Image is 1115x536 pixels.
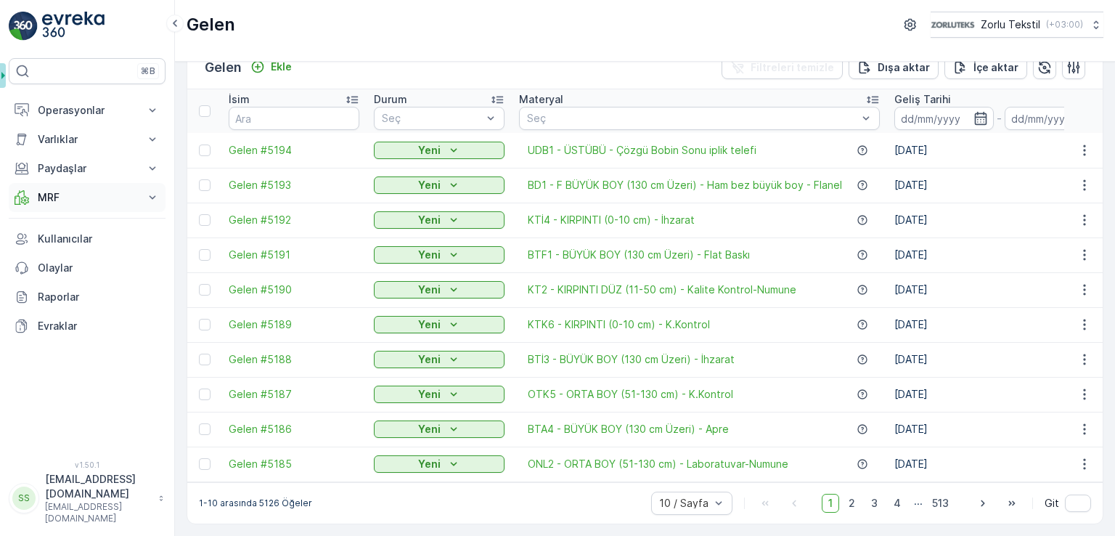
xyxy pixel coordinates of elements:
[878,60,930,75] p: Dışa aktar
[12,487,36,510] div: SS
[822,494,839,513] span: 1
[887,307,1111,342] td: [DATE]
[229,92,250,107] p: İsim
[229,213,359,227] a: Gelen #5192
[38,232,160,246] p: Kullanıcılar
[199,249,211,261] div: Toggle Row Selected
[374,316,505,333] button: Yeni
[229,107,359,130] input: Ara
[722,56,843,79] button: Filtreleri temizle
[887,272,1111,307] td: [DATE]
[271,60,292,74] p: Ekle
[1046,19,1083,31] p: ( +03:00 )
[229,387,359,402] a: Gelen #5187
[418,317,441,332] p: Yeni
[9,253,166,283] a: Olaylar
[199,214,211,226] div: Toggle Row Selected
[38,161,136,176] p: Paydaşlar
[751,60,834,75] p: Filtreleri temizle
[894,107,994,130] input: dd/mm/yyyy
[418,178,441,192] p: Yeni
[9,460,166,469] span: v 1.50.1
[887,237,1111,272] td: [DATE]
[418,352,441,367] p: Yeni
[9,183,166,212] button: MRF
[528,248,750,262] a: BTF1 - BÜYÜK BOY (130 cm Üzeri) - Flat Baskı
[944,56,1027,79] button: İçe aktar
[38,319,160,333] p: Evraklar
[9,125,166,154] button: Varlıklar
[9,283,166,312] a: Raporlar
[374,176,505,194] button: Yeni
[528,457,788,471] a: ONL2 - ORTA BOY (51-130 cm) - Laboratuvar-Numune
[887,377,1111,412] td: [DATE]
[38,103,136,118] p: Operasyonlar
[42,12,105,41] img: logo_light-DOdMpM7g.png
[199,354,211,365] div: Toggle Row Selected
[931,12,1103,38] button: Zorlu Tekstil(+03:00)
[528,283,796,297] a: KT2 - KIRPINTI DÜZ (11-50 cm) - Kalite Kontrol-Numune
[229,352,359,367] a: Gelen #5188
[245,58,298,76] button: Ekle
[229,178,359,192] a: Gelen #5193
[528,178,842,192] a: BD1 - F BÜYÜK BOY (130 cm Üzeri) - Ham bez büyük boy - Flanel
[229,283,359,297] a: Gelen #5190
[38,261,160,275] p: Olaylar
[229,143,359,158] a: Gelen #5194
[199,284,211,296] div: Toggle Row Selected
[141,65,155,77] p: ⌘B
[229,422,359,436] a: Gelen #5186
[9,224,166,253] a: Kullanıcılar
[45,501,151,524] p: [EMAIL_ADDRESS][DOMAIN_NAME]
[38,290,160,304] p: Raporlar
[199,389,211,400] div: Toggle Row Selected
[914,494,923,513] p: ...
[528,213,695,227] a: KTİ4 - KIRPINTI (0-10 cm) - İhzarat
[528,352,735,367] a: BTİ3 - BÜYÜK BOY (130 cm Üzeri) - İhzarat
[418,143,441,158] p: Yeni
[374,246,505,264] button: Yeni
[38,132,136,147] p: Varlıklar
[38,190,136,205] p: MRF
[229,457,359,471] a: Gelen #5185
[931,17,975,33] img: 6-1-9-3_wQBzyll.png
[199,179,211,191] div: Toggle Row Selected
[418,283,441,297] p: Yeni
[1005,107,1104,130] input: dd/mm/yyyy
[865,494,884,513] span: 3
[9,472,166,524] button: SS[EMAIL_ADDRESS][DOMAIN_NAME][EMAIL_ADDRESS][DOMAIN_NAME]
[926,494,955,513] span: 513
[528,317,710,332] a: KTK6 - KIRPINTI (0-10 cm) - K.Kontrol
[382,111,482,126] p: Seç
[374,142,505,159] button: Yeni
[528,422,729,436] a: BTA4 - BÜYÜK BOY (130 cm Üzeri) - Apre
[997,110,1002,127] p: -
[894,92,951,107] p: Geliş Tarihi
[528,143,756,158] a: UDB1 - ÜSTÜBÜ - Çözgü Bobin Sonu iplik telefi
[9,12,38,41] img: logo
[1045,496,1059,511] span: Git
[418,213,441,227] p: Yeni
[229,248,359,262] span: Gelen #5191
[842,494,862,513] span: 2
[849,56,939,79] button: Dışa aktar
[527,111,857,126] p: Seç
[887,203,1111,237] td: [DATE]
[9,96,166,125] button: Operasyonlar
[229,317,359,332] a: Gelen #5189
[374,211,505,229] button: Yeni
[187,13,235,36] p: Gelen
